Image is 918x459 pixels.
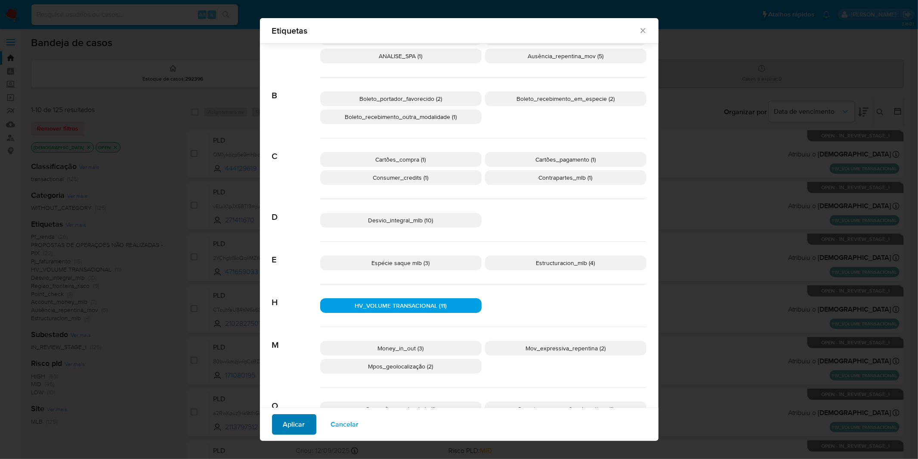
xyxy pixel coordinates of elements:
span: Boleto_portador_favorecido (2) [359,94,442,103]
div: Consumer_credits (1) [320,170,482,185]
span: Mov_expressiva_repentina (2) [525,344,606,353]
div: Mov_expressiva_repentina (2) [485,341,646,356]
span: Money_in_out (3) [378,344,424,353]
button: Cancelar [320,414,370,435]
span: ANALISE_SPA (1) [379,52,423,60]
span: Cartões_pagamento (1) [535,155,596,164]
div: Espécie saque mlb (3) [320,256,482,270]
span: C [272,138,320,162]
span: B [272,78,320,101]
span: Aplicar [283,415,305,434]
div: Cartões_pagamento (1) [485,152,646,167]
div: Boleto_recebimento_em_especie (2) [485,91,646,106]
div: Boleto_recebimento_outra_modalidade (1) [320,109,482,124]
span: Contrapartes_mlb (1) [539,173,593,182]
span: Mpos_geolocalização (2) [368,362,433,371]
button: Aplicar [272,414,316,435]
span: Boleto_recebimento_em_especie (2) [516,94,615,103]
div: Operação_arredondada (1) [320,402,482,416]
div: Estructuracion_mlb (4) [485,256,646,270]
span: Consumer_credits (1) [373,173,429,182]
div: HV_VOLUME TRANSACIONAL (11) [320,298,482,313]
span: Operação_arredondada (1) [366,405,436,413]
div: Organizacao_sem_fins_lucrativos (1) [485,402,646,416]
span: Cartões_compra (1) [376,155,426,164]
div: ANALISE_SPA (1) [320,49,482,63]
span: O [272,388,320,411]
span: Etiquetas [272,26,639,35]
span: Espécie saque mlb (3) [372,259,430,267]
button: Fechar [639,26,646,34]
span: Cancelar [331,415,359,434]
div: Money_in_out (3) [320,341,482,356]
span: E [272,242,320,265]
span: M [272,327,320,350]
span: H [272,284,320,308]
span: Estructuracion_mlb (4) [536,259,595,267]
div: Desvio_integral_mlb (10) [320,213,482,228]
div: Mpos_geolocalização (2) [320,359,482,374]
span: Boleto_recebimento_outra_modalidade (1) [345,112,457,121]
span: HV_VOLUME TRANSACIONAL (11) [355,301,447,310]
span: Desvio_integral_mlb (10) [368,216,433,225]
div: Contrapartes_mlb (1) [485,170,646,185]
span: Ausência_repentina_mov (5) [528,52,603,60]
span: Organizacao_sem_fins_lucrativos (1) [517,405,614,413]
div: Boleto_portador_favorecido (2) [320,91,482,106]
div: Ausência_repentina_mov (5) [485,49,646,63]
div: Cartões_compra (1) [320,152,482,167]
span: D [272,199,320,222]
